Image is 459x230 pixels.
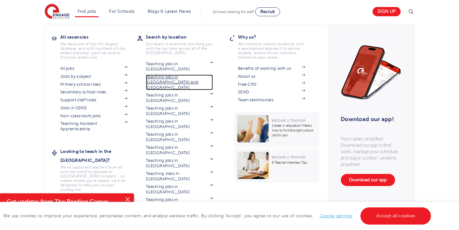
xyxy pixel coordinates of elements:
[121,193,134,206] button: Close
[109,9,134,14] a: For Schools
[60,82,127,87] a: Primary school roles
[146,93,213,103] a: Teaching jobs in [GEOGRAPHIC_DATA]
[213,10,254,14] span: Schools looking for staff
[60,97,127,103] a: Support staff roles
[60,32,137,41] h3: All vacancies
[272,123,316,138] p: Career in education? Here’s how to find the right school job for you
[238,66,305,71] a: Benefits of working with us
[60,147,137,192] a: Looking to teach in the [GEOGRAPHIC_DATA]?We've supported teachers from all over the world to rel...
[60,74,127,79] a: Jobs by subject
[78,9,96,14] a: Find jobs
[234,148,321,182] a: Become a Teacher6 Teacher Interview Tips
[238,90,305,95] a: SEND
[146,119,213,129] a: Teaching jobs in [GEOGRAPHIC_DATA]
[234,112,321,147] a: Become a TeacherCareer in education? Here’s how to find the right school job for you
[3,213,433,218] span: We use cookies to improve your experience, personalise content, and analyse website traffic. By c...
[146,197,213,208] a: Teaching jobs in [GEOGRAPHIC_DATA]
[341,136,401,168] p: Your career, simplified. Download our app to find work, manage your schedule, and stay in control...
[341,112,398,126] h3: Download our app!
[238,97,305,103] a: Team testimonials
[238,74,305,79] a: About us
[360,207,431,225] a: Accept all cookies
[320,213,352,218] a: Cookie settings
[60,165,127,192] p: We've supported teachers from all over the world to relocate to [GEOGRAPHIC_DATA] to teach - no m...
[146,75,213,90] a: Teaching jobs in [GEOGRAPHIC_DATA] and [GEOGRAPHIC_DATA]
[146,184,213,195] a: Teaching jobs in [GEOGRAPHIC_DATA]
[238,82,305,87] a: Free CPD
[60,121,127,132] a: Teaching Assistant Apprenticeship
[146,32,222,55] a: Search by locationOur reach is extensive providing you with the top roles across all of the [GEOG...
[60,42,127,60] p: We have one of the UK's largest database. and with hundreds of jobs added everyday. you'll be sur...
[255,7,280,16] a: Recruit
[146,32,222,41] h3: Search by location
[238,32,315,41] h3: Why us?
[60,32,137,60] a: All vacanciesWe have one of the UK's largest database. and with hundreds of jobs added everyday. ...
[60,90,127,95] a: Secondary school roles
[146,42,213,55] p: Our reach is extensive providing you with the top roles across all of the [GEOGRAPHIC_DATA]
[272,155,305,159] span: Become a Teacher
[272,160,316,165] p: 6 Teacher Interview Tips
[146,171,213,182] a: Teaching Jobs in [GEOGRAPHIC_DATA]
[60,66,127,71] a: All jobs
[238,42,305,60] p: We combine industry expertise with a personalised approach to deliver reliable, results-driven so...
[148,9,191,14] a: Blogs & Latest News
[60,147,137,165] h3: Looking to teach in the [GEOGRAPHIC_DATA]?
[146,61,213,72] a: Teaching jobs in [GEOGRAPHIC_DATA]
[272,119,305,122] span: Become a Teacher
[60,105,127,111] a: Jobs in SEND
[146,145,213,155] a: Teaching jobs in [GEOGRAPHIC_DATA]
[373,7,401,16] a: Sign up
[45,4,70,20] img: Engage Education
[260,9,275,14] span: Recruit
[60,113,127,119] a: Non-classroom jobs
[7,198,121,206] h4: Get updates from The Reading Corner
[341,174,395,186] a: Download our app
[146,106,213,116] a: Teaching jobs in [GEOGRAPHIC_DATA]
[238,32,315,60] a: Why us?We combine industry expertise with a personalised approach to deliver reliable, results-dr...
[146,158,213,169] a: Teaching jobs in [GEOGRAPHIC_DATA]
[146,132,213,142] a: Teaching jobs in [GEOGRAPHIC_DATA]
